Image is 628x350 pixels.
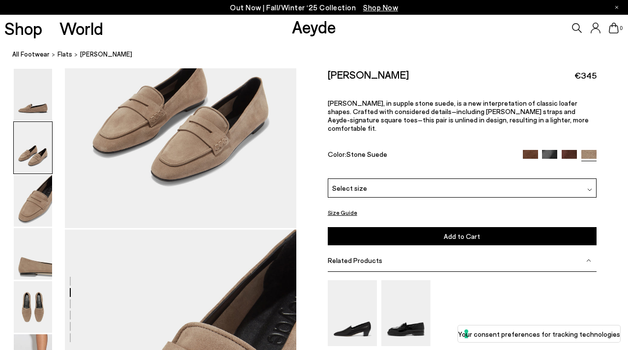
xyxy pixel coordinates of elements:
[12,41,628,68] nav: breadcrumb
[59,20,103,37] a: World
[292,16,336,37] a: Aeyde
[586,258,591,263] img: svg%3E
[328,256,382,264] span: Related Products
[574,69,597,82] span: €345
[328,150,514,161] div: Color:
[619,26,624,31] span: 0
[444,232,480,240] span: Add to Cart
[363,3,398,12] span: Navigate to /collections/new-in
[80,49,132,59] span: [PERSON_NAME]
[458,329,620,339] label: Your consent preferences for tracking technologies
[57,50,72,58] span: flats
[587,187,592,192] img: svg%3E
[346,150,387,158] span: Stone Suede
[328,227,597,245] button: Add to Cart
[12,49,50,59] a: All Footwear
[14,281,52,333] img: Alfie Suede Loafers - Image 5
[332,183,367,193] span: Select size
[458,325,620,342] button: Your consent preferences for tracking technologies
[381,280,430,346] img: Leon Loafers
[14,228,52,280] img: Alfie Suede Loafers - Image 4
[328,68,409,81] h2: [PERSON_NAME]
[14,122,52,174] img: Alfie Suede Loafers - Image 2
[57,49,72,59] a: flats
[328,280,377,346] img: Gabby Almond-Toe Loafers
[14,69,52,120] img: Alfie Suede Loafers - Image 1
[609,23,619,33] a: 0
[14,175,52,227] img: Alfie Suede Loafers - Image 3
[4,20,42,37] a: Shop
[328,99,597,132] p: [PERSON_NAME], in supple stone suede, is a new interpretation of classic loafer shapes. Crafted w...
[230,1,398,14] p: Out Now | Fall/Winter ‘25 Collection
[328,206,357,218] button: Size Guide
